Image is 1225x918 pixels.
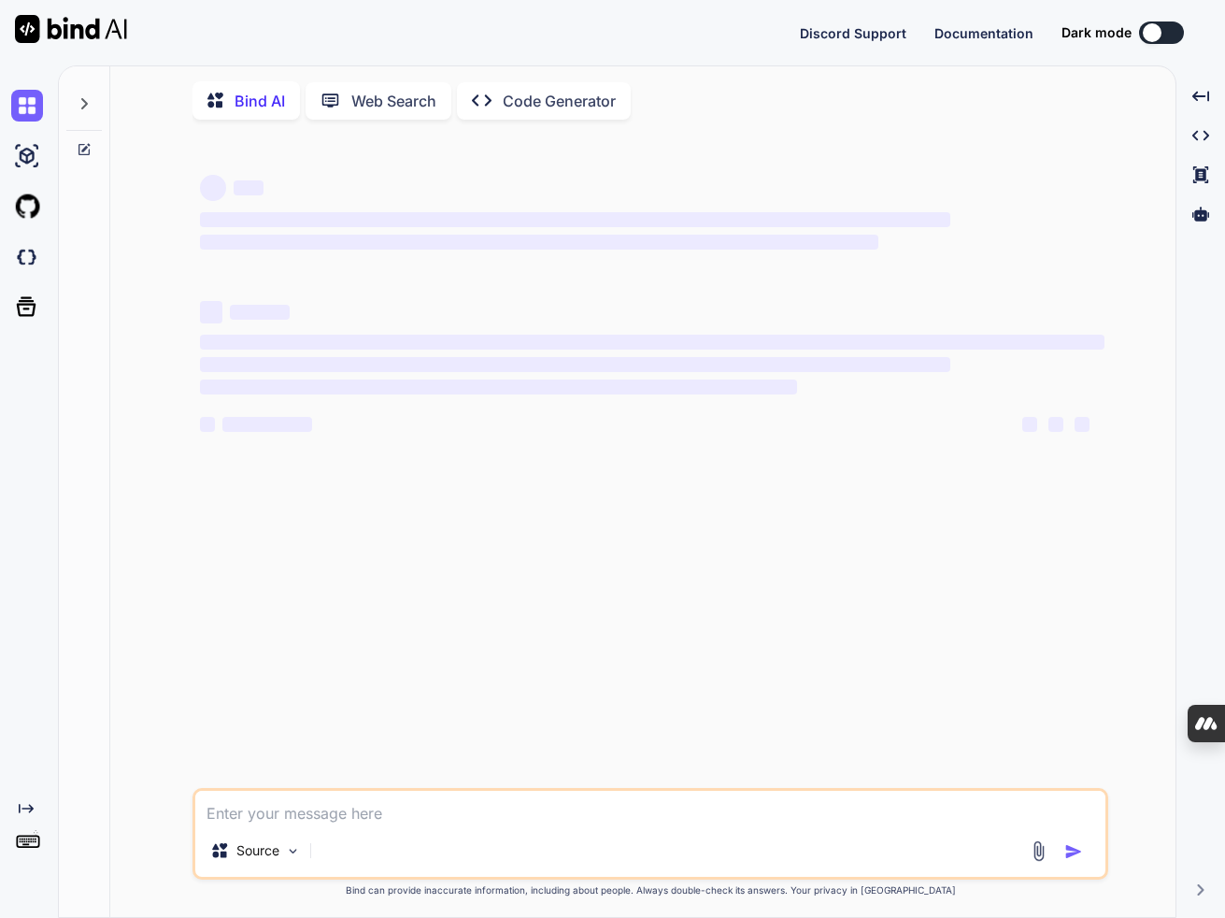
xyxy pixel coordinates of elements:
[234,180,264,195] span: ‌
[200,417,215,432] span: ‌
[235,90,285,112] p: Bind AI
[200,175,226,201] span: ‌
[1064,842,1083,861] img: icon
[222,417,312,432] span: ‌
[11,241,43,273] img: darkCloudIdeIcon
[800,25,906,41] span: Discord Support
[236,841,279,860] p: Source
[11,191,43,222] img: githubLight
[200,335,1104,350] span: ‌
[1061,23,1132,42] span: Dark mode
[1048,417,1063,432] span: ‌
[200,301,222,323] span: ‌
[285,843,301,859] img: Pick Models
[192,883,1108,897] p: Bind can provide inaccurate information, including about people. Always double-check its answers....
[11,90,43,122] img: chat
[200,357,950,372] span: ‌
[1022,417,1037,432] span: ‌
[1075,417,1090,432] span: ‌
[200,212,950,227] span: ‌
[351,90,436,112] p: Web Search
[1028,840,1049,862] img: attachment
[800,23,906,43] button: Discord Support
[200,235,878,250] span: ‌
[503,90,616,112] p: Code Generator
[200,380,797,394] span: ‌
[15,15,127,43] img: Bind AI
[230,305,290,320] span: ‌
[934,25,1033,41] span: Documentation
[934,23,1033,43] button: Documentation
[11,140,43,172] img: ai-studio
